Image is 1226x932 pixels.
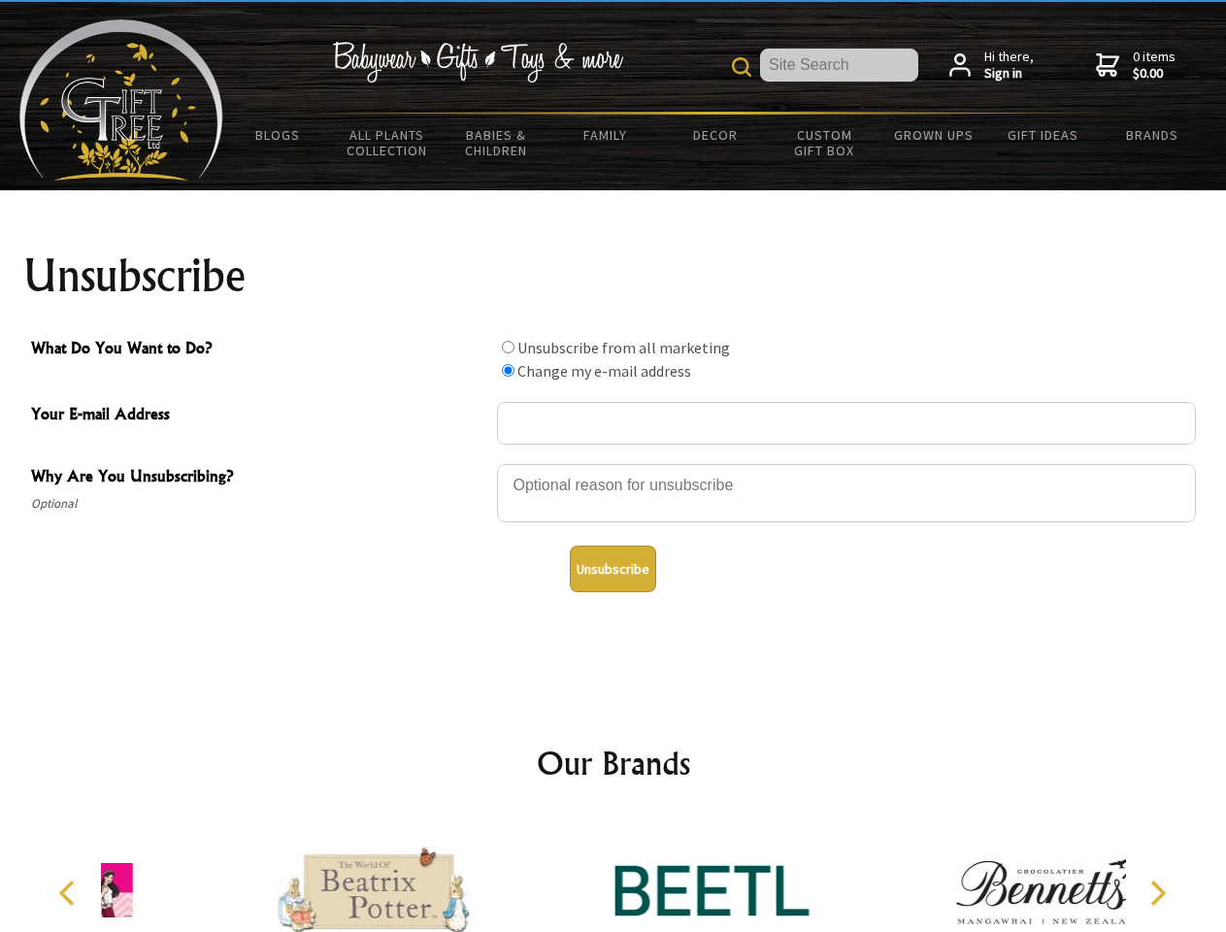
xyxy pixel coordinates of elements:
[984,65,1034,83] strong: Sign in
[1096,49,1176,83] a: 0 items$0.00
[878,115,988,155] a: Grown Ups
[1098,115,1208,155] a: Brands
[31,492,487,516] span: Optional
[497,402,1196,445] input: Your E-mail Address
[988,115,1098,155] a: Gift Ideas
[660,115,770,155] a: Decor
[570,546,656,592] button: Unsubscribe
[39,740,1188,786] h2: Our Brands
[502,364,514,377] input: What Do You Want to Do?
[770,115,879,171] a: Custom Gift Box
[19,19,223,181] img: Babyware - Gifts - Toys and more...
[502,341,514,353] input: What Do You Want to Do?
[1133,48,1176,83] span: 0 items
[551,115,661,155] a: Family
[517,338,730,357] label: Unsubscribe from all marketing
[732,57,751,77] img: product search
[31,402,487,430] span: Your E-mail Address
[517,361,691,381] label: Change my e-mail address
[442,115,551,171] a: Babies & Children
[1136,872,1178,915] button: Next
[760,49,918,82] input: Site Search
[949,49,1034,83] a: Hi there,Sign in
[497,464,1196,522] textarea: Why Are You Unsubscribing?
[223,115,333,155] a: BLOGS
[23,252,1204,299] h1: Unsubscribe
[31,336,487,364] span: What Do You Want to Do?
[49,872,91,915] button: Previous
[984,49,1034,83] span: Hi there,
[333,115,443,171] a: All Plants Collection
[332,42,623,83] img: Babywear - Gifts - Toys & more
[31,464,487,492] span: Why Are You Unsubscribing?
[1133,65,1176,83] strong: $0.00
